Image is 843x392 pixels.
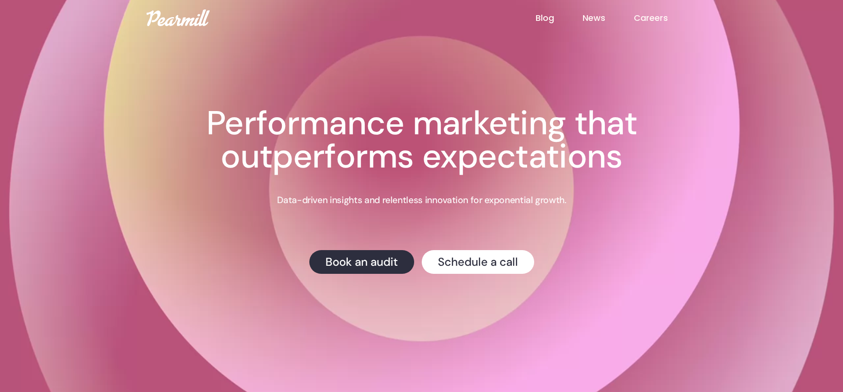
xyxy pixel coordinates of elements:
a: Careers [634,12,696,24]
p: Data-driven insights and relentless innovation for exponential growth. [277,194,566,206]
a: News [583,12,634,24]
a: Blog [536,12,583,24]
h1: Performance marketing that outperforms expectations [156,107,687,173]
img: Pearmill logo [147,9,210,26]
a: Schedule a call [422,250,534,274]
a: Book an audit [309,250,414,274]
